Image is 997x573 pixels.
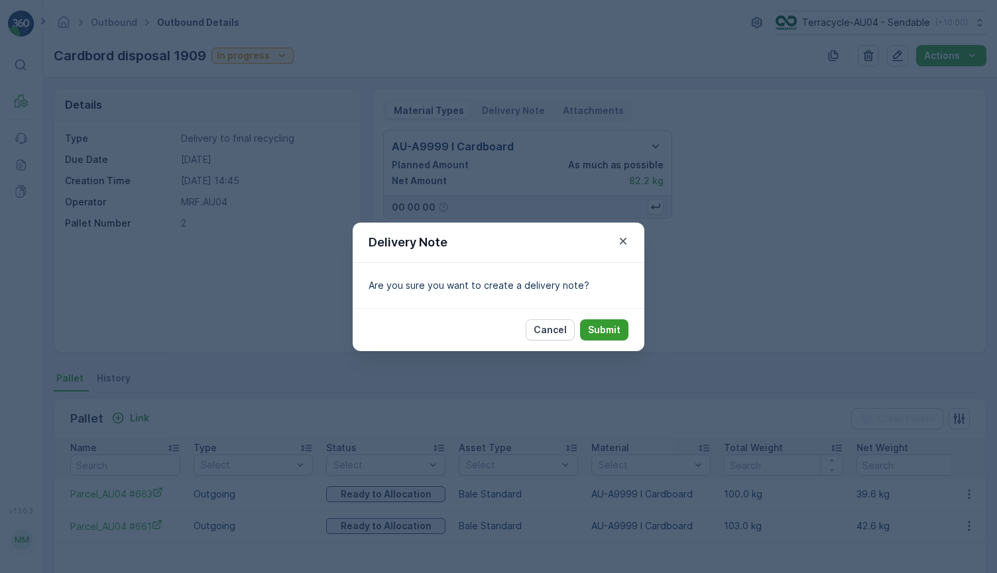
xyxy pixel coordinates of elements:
button: Submit [580,319,628,340]
p: Delivery Note [369,233,447,252]
p: Are you sure you want to create a delivery note? [369,279,628,292]
p: Submit [588,323,620,337]
button: Cancel [526,319,575,340]
p: Cancel [534,323,567,337]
